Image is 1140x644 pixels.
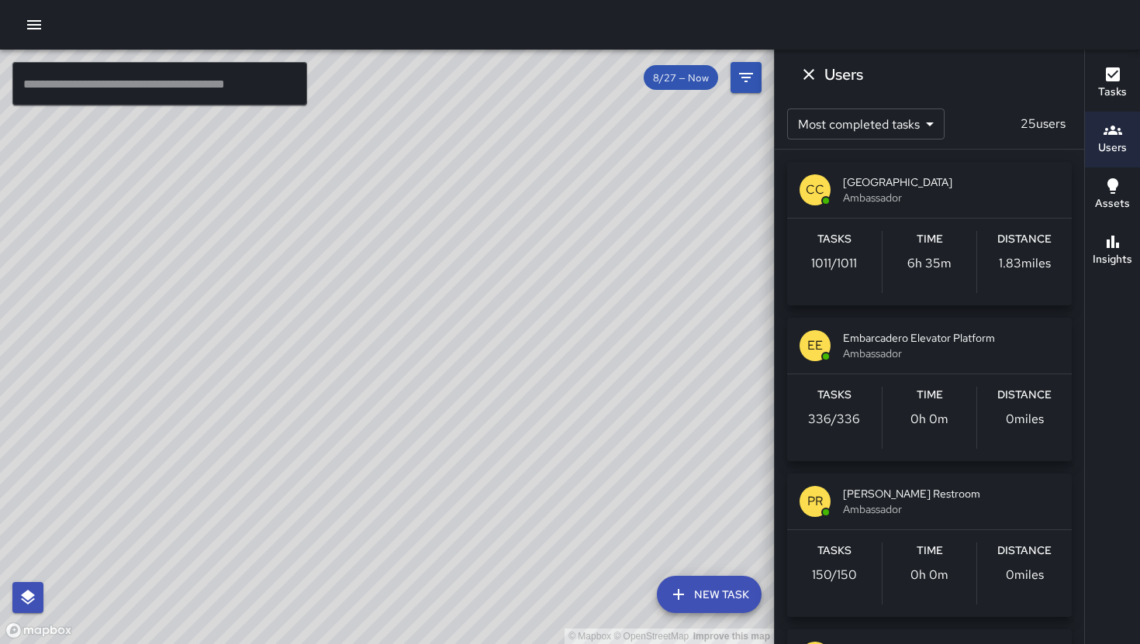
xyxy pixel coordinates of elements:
h6: Users [824,62,863,87]
h6: Assets [1095,195,1130,212]
p: 1.83 miles [999,254,1051,273]
p: 25 users [1014,115,1072,133]
p: 336 / 336 [808,410,860,429]
button: Users [1085,112,1140,167]
button: New Task [657,576,762,613]
h6: Users [1098,139,1127,157]
h6: Tasks [817,387,852,404]
button: Tasks [1085,56,1140,112]
p: 1011 / 1011 [811,254,857,273]
p: 150 / 150 [812,566,857,584]
button: Dismiss [793,59,824,90]
h6: Distance [997,387,1052,404]
h6: Time [917,231,943,248]
span: 8/27 — Now [644,71,718,84]
h6: Tasks [817,542,852,560]
h6: Distance [997,542,1052,560]
button: Filters [731,62,762,93]
h6: Insights [1093,251,1132,268]
button: EEEmbarcadero Elevator PlatformAmbassadorTasks336/336Time0h 0mDistance0miles [787,318,1072,461]
p: 0 miles [1006,566,1044,584]
button: CC[GEOGRAPHIC_DATA]AmbassadorTasks1011/1011Time6h 35mDistance1.83miles [787,162,1072,305]
p: EE [807,336,823,355]
h6: Tasks [817,231,852,248]
p: 0h 0m [910,410,948,429]
p: 0 miles [1006,410,1044,429]
span: Ambassador [843,346,1059,361]
span: Embarcadero Elevator Platform [843,330,1059,346]
h6: Distance [997,231,1052,248]
span: [GEOGRAPHIC_DATA] [843,174,1059,190]
button: Insights [1085,223,1140,279]
p: 0h 0m [910,566,948,584]
span: Ambassador [843,190,1059,205]
span: Ambassador [843,501,1059,517]
p: 6h 35m [907,254,952,273]
p: PR [807,492,823,511]
h6: Tasks [1098,84,1127,101]
h6: Time [917,387,943,404]
p: CC [806,181,824,199]
button: Assets [1085,167,1140,223]
span: [PERSON_NAME] Restroom [843,486,1059,501]
button: PR[PERSON_NAME] RestroomAmbassadorTasks150/150Time0h 0mDistance0miles [787,474,1072,617]
h6: Time [917,542,943,560]
div: Most completed tasks [787,108,945,139]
